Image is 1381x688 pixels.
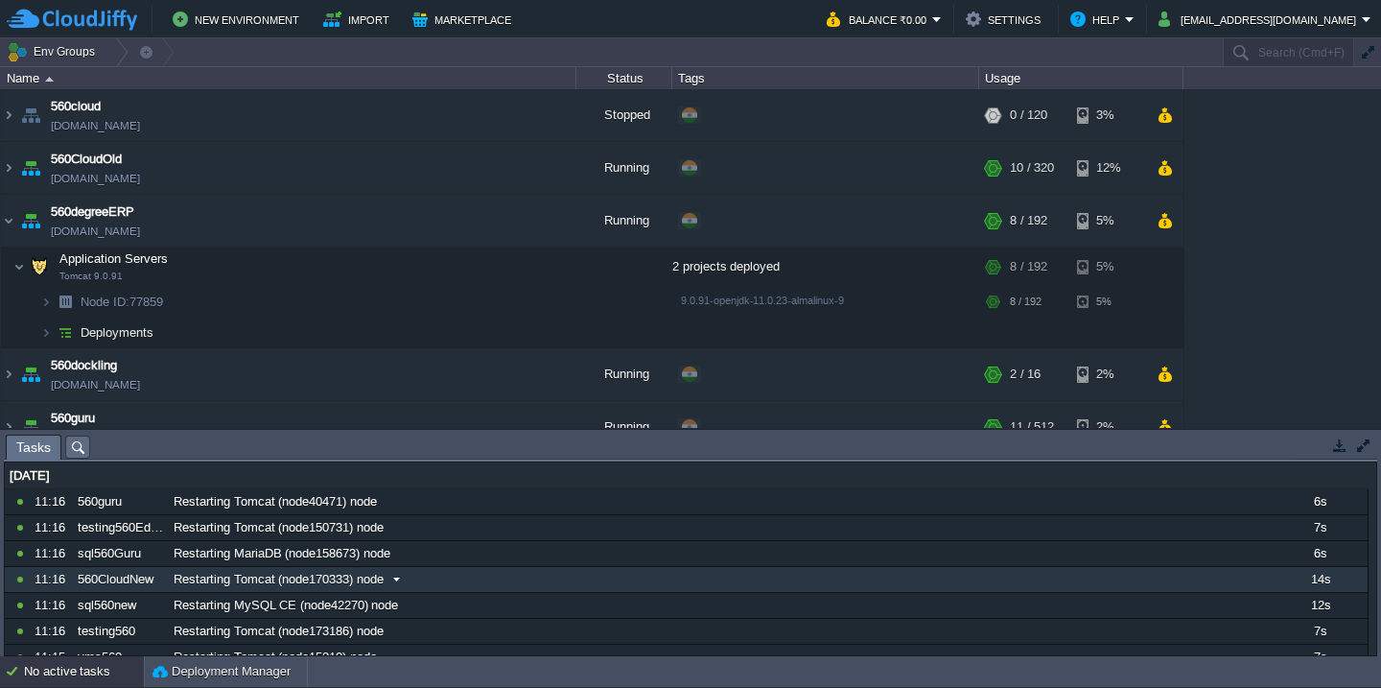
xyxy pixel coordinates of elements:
[672,248,979,286] div: 2 projects deployed
[1070,8,1125,31] button: Help
[81,295,129,309] span: Node ID:
[1,401,16,453] img: AMDAwAAAACH5BAEAAAAALAAAAAABAAEAAAICRAEAOw==
[1010,89,1047,141] div: 0 / 120
[1273,645,1367,670] div: 7s
[17,195,44,247] img: AMDAwAAAACH5BAEAAAAALAAAAAABAAEAAAICRAEAOw==
[73,619,167,644] div: testing560
[174,493,377,510] span: Restarting Tomcat (node40471) node
[1,348,16,400] img: AMDAwAAAACH5BAEAAAAALAAAAAABAAEAAAICRAEAOw==
[1077,142,1139,194] div: 12%
[73,489,167,514] div: 560guru
[52,318,79,347] img: AMDAwAAAACH5BAEAAAAALAAAAAABAAEAAAICRAEAOw==
[79,294,166,310] a: Node ID:77859
[79,294,166,310] span: 77859
[980,67,1182,89] div: Usage
[51,150,122,169] a: 560CloudOld
[1273,515,1367,540] div: 7s
[1159,8,1362,31] button: [EMAIL_ADDRESS][DOMAIN_NAME]
[576,89,672,141] div: Stopped
[827,8,932,31] button: Balance ₹0.00
[35,489,71,514] div: 11:16
[73,541,167,566] div: sql560Guru
[35,567,71,592] div: 11:16
[412,8,517,31] button: Marketplace
[1273,541,1367,566] div: 6s
[51,375,140,394] span: [DOMAIN_NAME]
[51,202,134,222] a: 560degreeERP
[26,248,53,286] img: AMDAwAAAACH5BAEAAAAALAAAAAABAAEAAAICRAEAOw==
[35,541,71,566] div: 11:16
[51,97,101,116] a: 560cloud
[174,519,384,536] span: Restarting Tomcat (node150731) node
[323,8,395,31] button: Import
[17,142,44,194] img: AMDAwAAAACH5BAEAAAAALAAAAAABAAEAAAICRAEAOw==
[2,67,575,89] div: Name
[1077,195,1139,247] div: 5%
[73,593,167,618] div: sql560new
[577,67,671,89] div: Status
[58,251,171,266] a: Application ServersTomcat 9.0.91
[73,567,167,592] div: 560CloudNew
[40,287,52,317] img: AMDAwAAAACH5BAEAAAAALAAAAAABAAEAAAICRAEAOw==
[17,348,44,400] img: AMDAwAAAACH5BAEAAAAALAAAAAABAAEAAAICRAEAOw==
[1010,195,1047,247] div: 8 / 192
[35,619,71,644] div: 11:16
[174,571,384,588] span: Restarting Tomcat (node170333) node
[1,195,16,247] img: AMDAwAAAACH5BAEAAAAALAAAAAABAAEAAAICRAEAOw==
[17,89,44,141] img: AMDAwAAAACH5BAEAAAAALAAAAAABAAEAAAICRAEAOw==
[7,38,102,65] button: Env Groups
[35,593,71,618] div: 11:16
[152,662,291,681] button: Deployment Manager
[79,324,156,341] a: Deployments
[174,623,384,640] span: Restarting Tomcat (node173186) node
[7,8,137,32] img: CloudJiffy
[51,409,95,428] a: 560guru
[13,248,25,286] img: AMDAwAAAACH5BAEAAAAALAAAAAABAAEAAAICRAEAOw==
[73,515,167,540] div: testing560EduBee
[1010,142,1054,194] div: 10 / 320
[1010,348,1041,400] div: 2 / 16
[173,8,305,31] button: New Environment
[1,142,16,194] img: AMDAwAAAACH5BAEAAAAALAAAAAABAAEAAAICRAEAOw==
[174,649,377,666] span: Restarting Tomcat (node15810) node
[576,401,672,453] div: Running
[1077,348,1139,400] div: 2%
[673,67,978,89] div: Tags
[174,597,398,614] span: Restarting MySQL CE (node42270) node
[1,89,16,141] img: AMDAwAAAACH5BAEAAAAALAAAAAABAAEAAAICRAEAOw==
[24,656,144,687] div: No active tasks
[1077,89,1139,141] div: 3%
[681,295,844,306] span: 9.0.91-openjdk-11.0.23-almalinux-9
[51,222,140,241] a: [DOMAIN_NAME]
[174,545,390,562] span: Restarting MariaDB (node158673) node
[1010,248,1047,286] div: 8 / 192
[1077,401,1139,453] div: 2%
[966,8,1046,31] button: Settings
[17,401,44,453] img: AMDAwAAAACH5BAEAAAAALAAAAAABAAEAAAICRAEAOw==
[1273,593,1367,618] div: 12s
[52,287,79,317] img: AMDAwAAAACH5BAEAAAAALAAAAAABAAEAAAICRAEAOw==
[51,116,140,135] a: [DOMAIN_NAME]
[1273,489,1367,514] div: 6s
[59,271,123,282] span: Tomcat 9.0.91
[1010,401,1054,453] div: 11 / 512
[35,515,71,540] div: 11:16
[45,77,54,82] img: AMDAwAAAACH5BAEAAAAALAAAAAABAAEAAAICRAEAOw==
[1077,287,1139,317] div: 5%
[51,356,117,375] a: 560dockling
[16,436,51,460] span: Tasks
[51,169,140,188] a: [DOMAIN_NAME]
[40,318,52,347] img: AMDAwAAAACH5BAEAAAAALAAAAAABAAEAAAICRAEAOw==
[1010,287,1042,317] div: 8 / 192
[576,142,672,194] div: Running
[58,250,171,267] span: Application Servers
[73,645,167,670] div: vms560
[5,463,1368,488] div: [DATE]
[1077,248,1139,286] div: 5%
